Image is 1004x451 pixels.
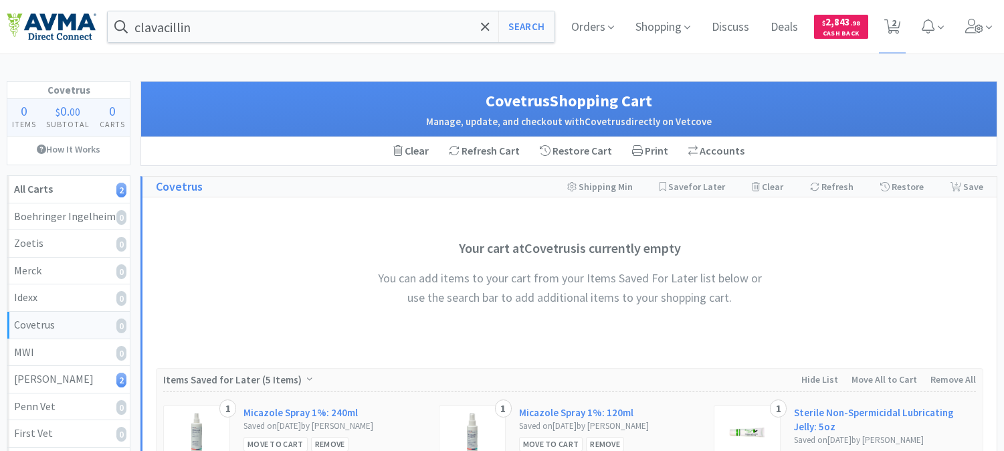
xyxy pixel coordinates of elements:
[752,177,783,197] div: Clear
[116,264,126,279] i: 0
[116,291,126,306] i: 0
[586,437,624,451] div: Remove
[622,137,678,165] div: Print
[851,373,917,385] span: Move All to Cart
[14,344,123,361] div: MWI
[14,317,123,334] div: Covetrus
[41,118,95,130] h4: Subtotal
[950,177,983,197] div: Save
[219,399,236,418] div: 1
[668,181,725,193] span: Save for Later
[14,235,123,252] div: Zoetis
[770,399,787,418] div: 1
[498,11,554,42] button: Search
[14,208,123,225] div: Boehringer Ingelheim
[794,434,976,448] div: Saved on [DATE] by [PERSON_NAME]
[94,118,130,130] h4: Carts
[393,143,429,160] div: Clear
[530,137,622,165] div: Restore Cart
[116,373,126,387] i: 2
[7,258,130,285] a: Merck0
[880,177,924,197] div: Restore
[155,88,983,114] h1: Covetrus Shopping Cart
[7,284,130,312] a: Idexx0
[109,102,116,119] span: 0
[56,105,60,118] span: $
[7,230,130,258] a: Zoetis0
[14,182,53,195] strong: All Carts
[519,437,583,451] div: Move to Cart
[14,289,123,306] div: Idexx
[7,13,96,41] img: e4e33dab9f054f5782a47901c742baa9_102.png
[311,437,349,451] div: Remove
[688,143,744,160] div: Accounts
[765,21,803,33] a: Deals
[116,400,126,415] i: 0
[7,82,130,99] h1: Covetrus
[369,238,771,259] h3: Your cart at Covetrus is currently empty
[850,19,860,27] span: . 98
[7,339,130,367] a: MWI0
[879,23,906,35] a: 2
[814,9,868,45] a: $2,843.98Cash Back
[116,183,126,197] i: 2
[519,420,701,434] div: Saved on [DATE] by [PERSON_NAME]
[930,373,976,385] span: Remove All
[794,405,976,434] a: Sterile Non-Spermicidal Lubricating Jelly: 5oz
[822,19,825,27] span: $
[266,373,298,386] span: 5 Items
[14,262,123,280] div: Merck
[14,425,123,442] div: First Vet
[116,427,126,442] i: 0
[21,102,27,119] span: 0
[7,393,130,421] a: Penn Vet0
[801,373,838,385] span: Hide List
[243,405,358,420] a: Micazole Spray 1%: 240ml
[567,177,633,197] div: Shipping Min
[116,237,126,252] i: 0
[706,21,755,33] a: Discuss
[70,105,80,118] span: 00
[116,210,126,225] i: 0
[7,137,130,162] a: How It Works
[243,437,308,451] div: Move to Cart
[810,177,854,197] div: Refresh
[243,420,425,434] div: Saved on [DATE] by [PERSON_NAME]
[7,366,130,393] a: [PERSON_NAME]2
[155,114,983,130] h2: Manage, update, and checkout with Covetrus directly on Vetcove
[439,137,530,165] div: Refresh Cart
[959,405,991,438] iframe: Intercom live chat
[7,312,130,339] a: Covetrus0
[822,30,860,39] span: Cash Back
[14,371,123,388] div: [PERSON_NAME]
[7,420,130,448] a: First Vet0
[156,177,203,197] a: Covetrus
[163,373,305,386] span: Items Saved for Later ( )
[495,399,512,418] div: 1
[116,319,126,333] i: 0
[7,203,130,231] a: Boehringer Ingelheim0
[41,104,95,118] div: .
[519,405,633,420] a: Micazole Spray 1%: 120ml
[7,118,41,130] h4: Items
[60,102,67,119] span: 0
[369,269,771,308] h4: You can add items to your cart from your Items Saved For Later list below or use the search bar t...
[822,15,860,28] span: 2,843
[14,398,123,416] div: Penn Vet
[7,176,130,203] a: All Carts2
[116,346,126,361] i: 0
[108,11,555,42] input: Search by item, sku, manufacturer, ingredient, size...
